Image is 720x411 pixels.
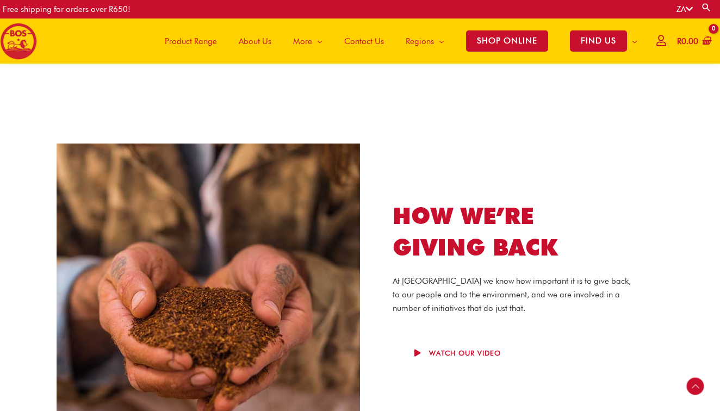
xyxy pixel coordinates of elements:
[154,18,228,64] a: Product Range
[344,25,384,58] span: Contact Us
[675,29,712,54] a: View Shopping Cart, empty
[146,18,648,64] nav: Site Navigation
[293,25,312,58] span: More
[165,25,217,58] span: Product Range
[393,339,523,368] a: Watch our video
[677,36,681,46] span: R
[406,25,434,58] span: Regions
[239,25,271,58] span: About Us
[455,18,559,64] a: SHOP ONLINE
[282,18,333,64] a: More
[677,36,698,46] bdi: 0.00
[228,18,282,64] a: About Us
[429,350,501,357] span: Watch our video
[395,18,455,64] a: Regions
[676,4,693,14] a: ZA
[466,30,548,52] span: SHOP ONLINE
[393,275,631,315] p: At [GEOGRAPHIC_DATA] we know how important it is to give back, to our people and to the environme...
[701,2,712,13] a: Search button
[333,18,395,64] a: Contact Us
[393,200,631,264] h1: HOW WE’RE GIVING BACK
[570,30,627,52] span: FIND US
